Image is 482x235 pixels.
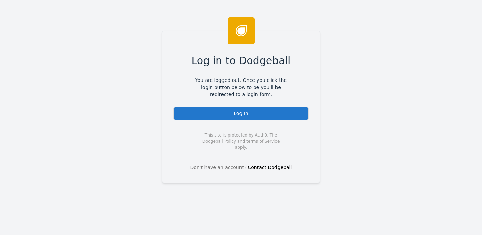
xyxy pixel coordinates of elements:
[190,77,292,98] span: You are logged out. Once you click the login button below to be you'll be redirected to a login f...
[190,164,247,171] span: Don't have an account?
[196,132,286,150] span: This site is protected by Auth0. The Dodgeball Policy and terms of Service apply.
[248,165,292,170] a: Contact Dodgeball
[192,53,291,68] span: Log in to Dodgeball
[173,107,309,120] div: Log In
